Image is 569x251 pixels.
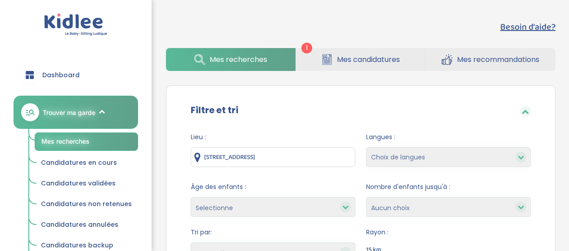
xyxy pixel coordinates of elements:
[166,48,296,71] a: Mes recherches
[296,48,426,71] a: Mes candidatures
[13,96,138,129] a: Trouver ma garde
[191,103,238,117] label: Filtre et tri
[35,132,138,151] a: Mes recherches
[366,132,531,142] span: Langues :
[337,54,400,65] span: Mes candidatures
[41,158,117,167] span: Candidatures en cours
[41,179,116,188] span: Candidatures validées
[366,182,531,192] span: Nombre d'enfants jusqu'à :
[191,182,355,192] span: Âge des enfants :
[457,54,539,65] span: Mes recommandations
[41,241,113,250] span: Candidatures backup
[44,13,108,36] img: logo.svg
[500,20,556,34] button: Besoin d'aide?
[13,59,138,91] a: Dashboard
[35,175,138,192] a: Candidatures validées
[191,228,355,237] span: Tri par:
[35,154,138,172] a: Candidatures en cours
[41,199,132,208] span: Candidatures non retenues
[210,54,267,65] span: Mes recherches
[366,228,531,237] span: Rayon :
[35,196,138,213] a: Candidatures non retenues
[191,132,355,142] span: Lieu :
[35,216,138,233] a: Candidatures annulées
[42,70,80,80] span: Dashboard
[301,43,312,53] span: 1
[426,48,556,71] a: Mes recommandations
[41,220,118,229] span: Candidatures annulées
[191,147,355,167] input: Ville ou code postale
[43,108,95,117] span: Trouver ma garde
[41,137,90,145] span: Mes recherches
